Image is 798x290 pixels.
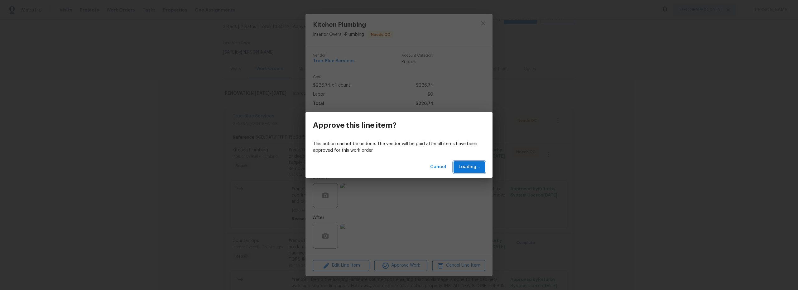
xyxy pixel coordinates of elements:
[459,163,480,171] span: Loading...
[313,121,397,130] h3: Approve this line item?
[428,161,449,173] button: Cancel
[454,161,485,173] button: Loading...
[430,163,446,171] span: Cancel
[313,141,485,154] p: This action cannot be undone. The vendor will be paid after all items have been approved for this...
